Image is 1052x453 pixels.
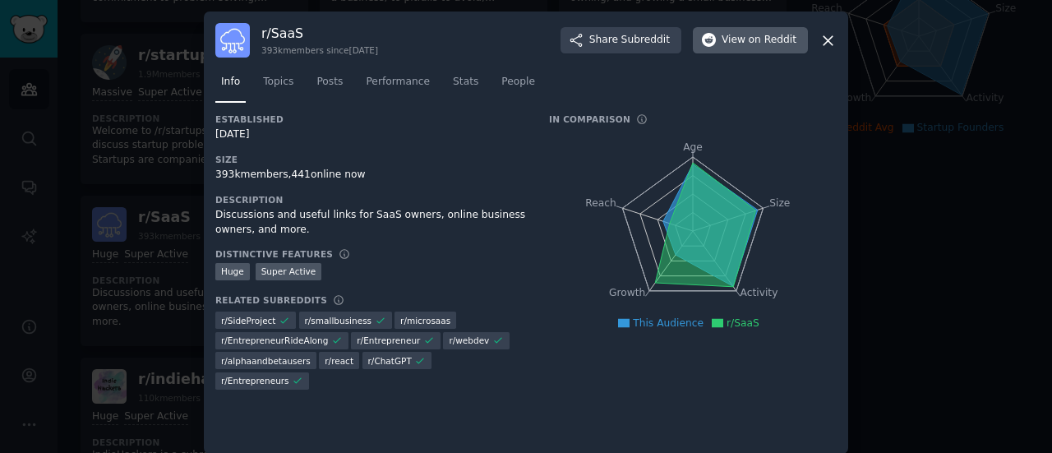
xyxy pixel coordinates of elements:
div: Super Active [256,263,322,280]
tspan: Size [769,197,790,209]
button: ShareSubreddit [561,27,681,53]
span: r/ smallbusiness [305,315,372,326]
a: Stats [447,69,484,103]
span: r/ EntrepreneurRideAlong [221,335,328,346]
span: People [501,75,535,90]
tspan: Activity [741,287,778,298]
h3: Size [215,154,526,165]
span: r/ webdev [449,335,489,346]
span: r/ react [325,355,353,367]
div: 393k members, 441 online now [215,168,526,183]
tspan: Growth [609,287,645,298]
span: Stats [453,75,478,90]
h3: Established [215,113,526,125]
span: r/ ChatGPT [368,355,412,367]
span: Share [589,33,670,48]
img: SaaS [215,23,250,58]
span: This Audience [633,317,704,329]
span: r/SaaS [727,317,759,329]
span: Info [221,75,240,90]
tspan: Reach [585,197,616,209]
h3: Distinctive Features [215,248,333,260]
a: Performance [360,69,436,103]
span: Subreddit [621,33,670,48]
span: r/ SideProject [221,315,276,326]
h3: Related Subreddits [215,294,327,306]
span: r/ alphaandbetausers [221,355,311,367]
span: on Reddit [749,33,796,48]
span: r/ Entrepreneur [357,335,420,346]
a: Topics [257,69,299,103]
div: [DATE] [215,127,526,142]
span: r/ Entrepreneurs [221,375,289,386]
h3: r/ SaaS [261,25,378,42]
div: Huge [215,263,250,280]
span: Topics [263,75,293,90]
a: Info [215,69,246,103]
span: Performance [366,75,430,90]
span: Posts [316,75,343,90]
h3: Description [215,194,526,206]
span: View [722,33,796,48]
span: r/ microsaas [400,315,450,326]
a: People [496,69,541,103]
button: Viewon Reddit [693,27,808,53]
div: 393k members since [DATE] [261,44,378,56]
h3: In Comparison [549,113,630,125]
tspan: Age [683,141,703,153]
div: Discussions and useful links for SaaS owners, online business owners, and more. [215,208,526,237]
a: Posts [311,69,348,103]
